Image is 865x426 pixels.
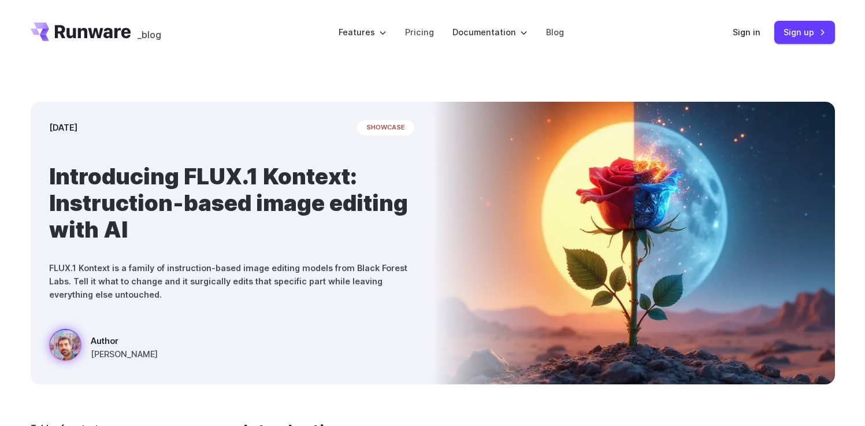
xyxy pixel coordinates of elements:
h1: Introducing FLUX.1 Kontext: Instruction-based image editing with AI [49,163,414,243]
a: Go to / [31,23,131,41]
label: Documentation [452,25,528,39]
label: Features [339,25,387,39]
img: Surreal rose in a desert landscape, split between day and night with the sun and moon aligned beh... [433,102,835,384]
p: FLUX.1 Kontext is a family of instruction-based image editing models from Black Forest Labs. Tell... [49,261,414,301]
a: _blog [138,23,161,41]
a: Sign in [733,25,760,39]
time: [DATE] [49,121,77,134]
a: Blog [546,25,564,39]
span: showcase [357,120,414,135]
span: _blog [138,30,161,39]
span: Author [91,334,158,347]
a: Surreal rose in a desert landscape, split between day and night with the sun and moon aligned beh... [49,329,158,366]
a: Sign up [774,21,835,43]
a: Pricing [405,25,434,39]
span: [PERSON_NAME] [91,347,158,361]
